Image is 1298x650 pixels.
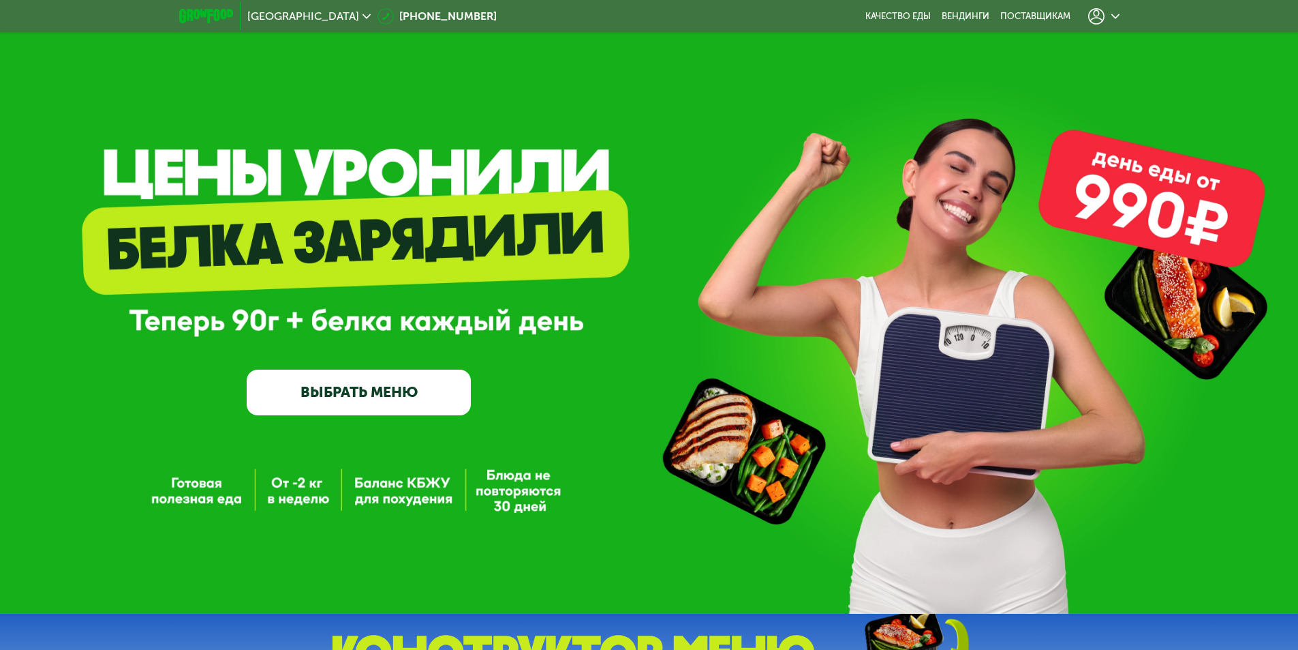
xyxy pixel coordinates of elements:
[942,11,989,22] a: Вендинги
[247,11,359,22] span: [GEOGRAPHIC_DATA]
[865,11,931,22] a: Качество еды
[247,370,471,415] a: ВЫБРАТЬ МЕНЮ
[1000,11,1070,22] div: поставщикам
[377,8,497,25] a: [PHONE_NUMBER]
